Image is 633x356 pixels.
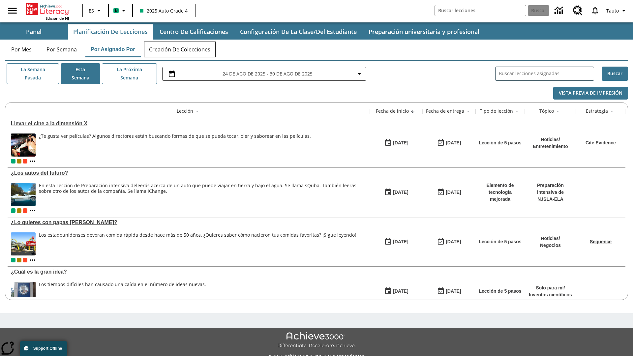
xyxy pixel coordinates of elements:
div: [DATE] [446,287,461,295]
button: Esta semana [61,63,100,84]
input: Buscar lecciones asignadas [499,69,594,78]
button: Sort [513,107,521,115]
button: Sort [608,107,616,115]
p: Preparación intensiva de NJSLA-ELA [528,182,573,203]
a: ¿Lo quieres con papas fritas?, Lecciones [11,220,367,225]
button: Sort [554,107,562,115]
p: Noticias / [533,136,568,143]
p: Entretenimiento [533,143,568,150]
button: Por semana [41,42,82,57]
button: Por mes [5,42,38,57]
button: Buscar [602,67,628,81]
div: ¿Cuál es la gran idea? [11,269,367,275]
button: La próxima semana [102,63,157,84]
p: Elemento de tecnología mejorada [479,182,522,203]
div: OL 2025 Auto Grade 5 [17,258,21,262]
div: [DATE] [393,287,408,295]
span: B [115,6,118,15]
button: Abrir el menú lateral [3,1,22,20]
div: [DATE] [446,238,461,246]
div: Lección [177,108,193,114]
div: Test 1 [23,258,27,262]
p: Lección de 5 pasos [479,288,521,295]
div: ¿Te gusta ver películas? Algunos directores están buscando formas de que se pueda tocar, oler y s... [39,133,311,139]
input: Buscar campo [435,5,526,16]
span: Test 1 [23,159,27,163]
a: Portada [26,3,69,16]
img: Uno de los primeros locales de McDonald's, con el icónico letrero rojo y los arcos amarillos. [11,232,36,255]
span: ES [89,7,94,14]
div: Tipo de lección [480,108,513,114]
span: Edición de NJ [45,16,69,21]
span: 2025 Auto Grade 4 [140,7,188,14]
button: Planificación de lecciones [68,24,153,40]
span: 24 de ago de 2025 - 30 de ago de 2025 [223,70,313,77]
a: Centro de información [551,2,569,20]
button: Creación de colecciones [144,42,216,57]
img: Achieve3000 Differentiate Accelerate Achieve [277,332,356,349]
button: Seleccione el intervalo de fechas opción del menú [165,70,363,78]
button: Sort [409,107,417,115]
p: Solo para mí / [529,284,572,291]
a: Llevar el cine a la dimensión X, Lecciones [11,121,367,127]
button: Vista previa de impresión [553,87,628,100]
a: Cite Evidence [586,140,616,145]
button: 07/20/26: Último día en que podrá accederse la lección [435,236,463,248]
div: Clase actual [11,258,15,262]
div: ¿Los autos del futuro? [11,170,367,176]
button: Sort [193,107,201,115]
div: Fecha de inicio [376,108,409,114]
img: Letrero cerca de un edificio dice Oficina de Patentes y Marcas de los Estados Unidos. La economía... [11,282,36,305]
button: Mostrar más clases [29,157,37,165]
div: OL 2025 Auto Grade 5 [17,208,21,213]
span: Support Offline [33,346,62,351]
p: Noticias / [540,235,561,242]
a: Notificaciones [587,2,604,19]
a: ¿Cuál es la gran idea?, Lecciones [11,269,367,275]
testabrev: leerás acerca de un auto que puede viajar en tierra y bajo el agua. Se llama sQuba. También leerá... [39,182,356,194]
button: Mostrar más clases [29,256,37,264]
div: En esta Lección de Preparación intensiva de [39,183,367,194]
div: Clase actual [11,159,15,163]
div: [DATE] [393,139,408,147]
p: Negocios [540,242,561,249]
div: Estrategia [586,108,608,114]
button: 08/24/25: Último día en que podrá accederse la lección [435,137,463,149]
svg: Collapse Date Range Filter [355,70,363,78]
div: Tópico [539,108,554,114]
div: Los estadounidenses devoran comida rápida desde hace más de 50 años. ¿Quieres saber cómo nacieron... [39,232,356,238]
div: Los tiempos difíciles han causado una caída en el número de ideas nuevas. [39,282,206,305]
img: El panel situado frente a los asientos rocía con agua nebulizada al feliz público en un cine equi... [11,133,36,157]
button: 07/23/25: Primer día en que estuvo disponible la lección [382,186,410,199]
div: ¿Lo quieres con papas fritas? [11,220,367,225]
button: Centro de calificaciones [154,24,233,40]
div: Portada [26,2,69,21]
div: Llevar el cine a la dimensión X [11,121,367,127]
button: Boost El color de la clase es verde menta. Cambiar el color de la clase. [111,5,130,16]
div: [DATE] [393,238,408,246]
div: [DATE] [446,139,461,147]
button: 06/30/26: Último día en que podrá accederse la lección [435,186,463,199]
div: Test 1 [23,208,27,213]
span: Tauto [606,7,619,14]
a: Centro de recursos, Se abrirá en una pestaña nueva. [569,2,587,19]
p: Inventos científicos [529,291,572,298]
span: En esta Lección de Preparación intensiva de leerás acerca de un auto que puede viajar en tierra y... [39,183,367,206]
div: OL 2025 Auto Grade 5 [17,159,21,163]
img: Un automóvil de alta tecnología flotando en el agua. [11,183,36,206]
div: Fecha de entrega [426,108,464,114]
div: Los estadounidenses devoran comida rápida desde hace más de 50 años. ¿Quieres saber cómo nacieron... [39,232,356,255]
button: Por asignado por [85,42,140,57]
button: Panel [1,24,67,40]
button: Sort [464,107,472,115]
button: Lenguaje: ES, Selecciona un idioma [85,5,106,16]
div: [DATE] [446,188,461,196]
